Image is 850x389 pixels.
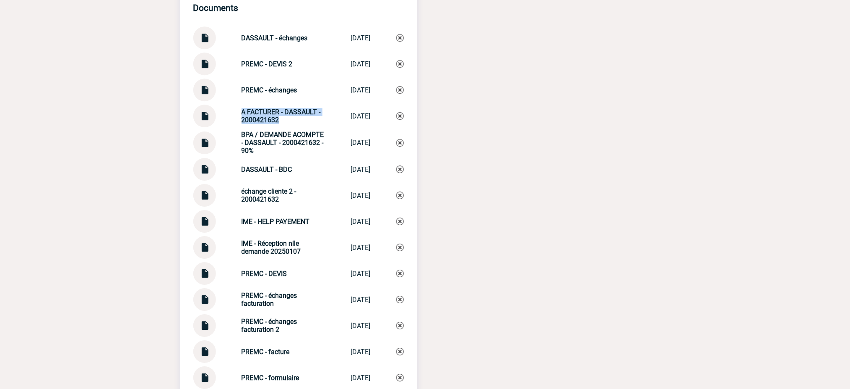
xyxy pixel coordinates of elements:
strong: PREMC - formulaire [242,374,299,382]
img: Supprimer [396,166,404,173]
img: Supprimer [396,112,404,120]
img: Supprimer [396,348,404,355]
div: [DATE] [351,139,371,147]
img: Supprimer [396,322,404,329]
strong: PREMC - facture [242,348,290,356]
div: [DATE] [351,86,371,94]
img: Supprimer [396,86,404,94]
div: [DATE] [351,296,371,304]
strong: échange cliente 2 - 2000421632 [242,187,296,203]
strong: IME - Réception nlle demande 20250107 [242,239,301,255]
strong: PREMC - échanges facturation 2 [242,318,297,334]
div: [DATE] [351,244,371,252]
img: Supprimer [396,60,404,68]
strong: BPA / DEMANDE ACOMPTE - DASSAULT - 2000421632 - 90% [242,131,324,155]
h4: Documents [193,3,239,13]
strong: PREMC - DEVIS [242,270,287,278]
img: Supprimer [396,374,404,381]
img: Supprimer [396,270,404,277]
div: [DATE] [351,348,371,356]
div: [DATE] [351,166,371,173]
img: Supprimer [396,244,404,251]
div: [DATE] [351,60,371,68]
div: [DATE] [351,34,371,42]
strong: DASSAULT - BDC [242,166,292,173]
img: Supprimer [396,34,404,42]
div: [DATE] [351,192,371,200]
strong: PREMC - échanges facturation [242,292,297,308]
div: [DATE] [351,270,371,278]
strong: DASSAULT - échanges [242,34,308,42]
strong: PREMC - DEVIS 2 [242,60,293,68]
div: [DATE] [351,112,371,120]
div: [DATE] [351,374,371,382]
strong: IME - HELP PAYEMENT [242,218,310,226]
img: Supprimer [396,139,404,147]
div: [DATE] [351,218,371,226]
img: Supprimer [396,192,404,199]
strong: PREMC - échanges [242,86,297,94]
strong: A FACTURER - DASSAULT - 2000421632 [242,108,321,124]
img: Supprimer [396,296,404,303]
div: [DATE] [351,322,371,330]
img: Supprimer [396,218,404,225]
